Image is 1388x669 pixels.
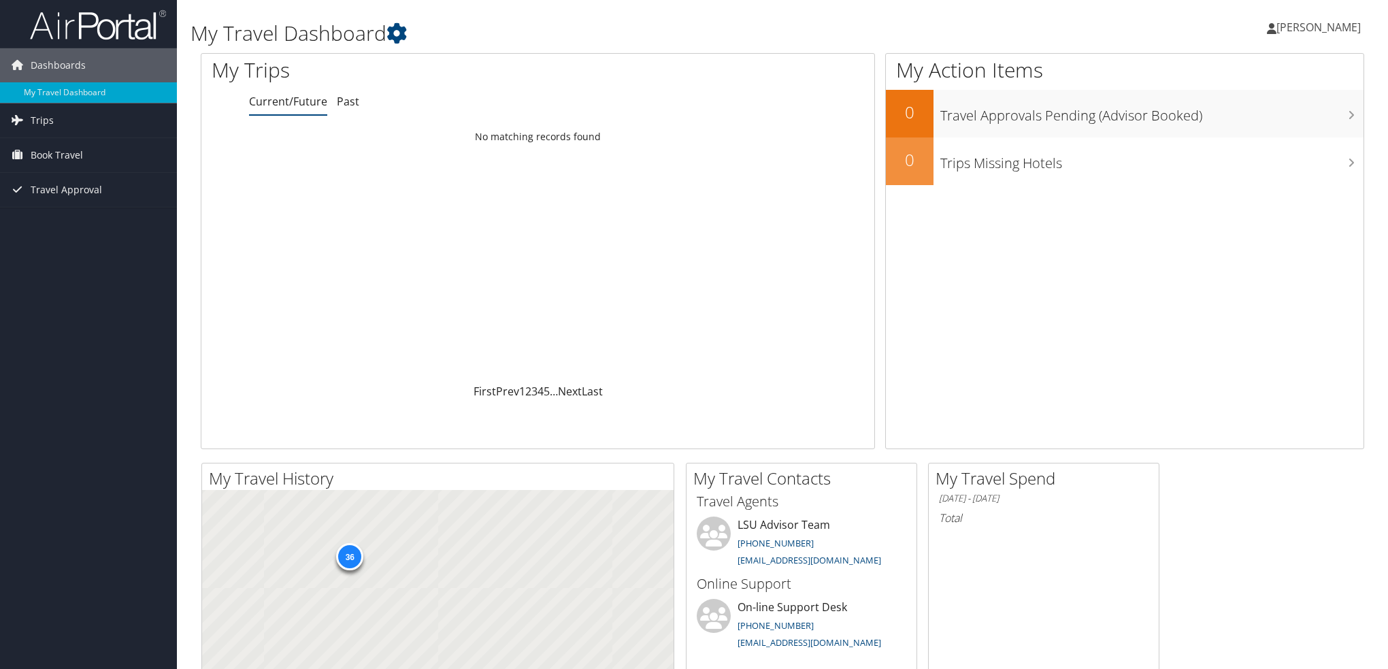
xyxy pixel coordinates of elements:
[738,619,814,632] a: [PHONE_NUMBER]
[738,537,814,549] a: [PHONE_NUMBER]
[209,467,674,490] h2: My Travel History
[212,56,584,84] h1: My Trips
[693,467,916,490] h2: My Travel Contacts
[582,384,603,399] a: Last
[474,384,496,399] a: First
[697,492,906,511] h3: Travel Agents
[1267,7,1374,48] a: [PERSON_NAME]
[936,467,1159,490] h2: My Travel Spend
[1276,20,1361,35] span: [PERSON_NAME]
[886,90,1364,137] a: 0Travel Approvals Pending (Advisor Booked)
[690,517,913,572] li: LSU Advisor Team
[525,384,531,399] a: 2
[690,599,913,655] li: On-line Support Desk
[496,384,519,399] a: Prev
[531,384,538,399] a: 3
[201,125,874,149] td: No matching records found
[31,173,102,207] span: Travel Approval
[544,384,550,399] a: 5
[940,147,1364,173] h3: Trips Missing Hotels
[31,138,83,172] span: Book Travel
[886,101,933,124] h2: 0
[336,543,363,570] div: 36
[31,103,54,137] span: Trips
[939,510,1149,525] h6: Total
[886,148,933,172] h2: 0
[738,636,881,649] a: [EMAIL_ADDRESS][DOMAIN_NAME]
[558,384,582,399] a: Next
[249,94,327,109] a: Current/Future
[31,48,86,82] span: Dashboards
[939,492,1149,505] h6: [DATE] - [DATE]
[538,384,544,399] a: 4
[519,384,525,399] a: 1
[940,99,1364,125] h3: Travel Approvals Pending (Advisor Booked)
[337,94,359,109] a: Past
[886,137,1364,185] a: 0Trips Missing Hotels
[697,574,906,593] h3: Online Support
[550,384,558,399] span: …
[886,56,1364,84] h1: My Action Items
[30,9,166,41] img: airportal-logo.png
[191,19,980,48] h1: My Travel Dashboard
[738,554,881,566] a: [EMAIL_ADDRESS][DOMAIN_NAME]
